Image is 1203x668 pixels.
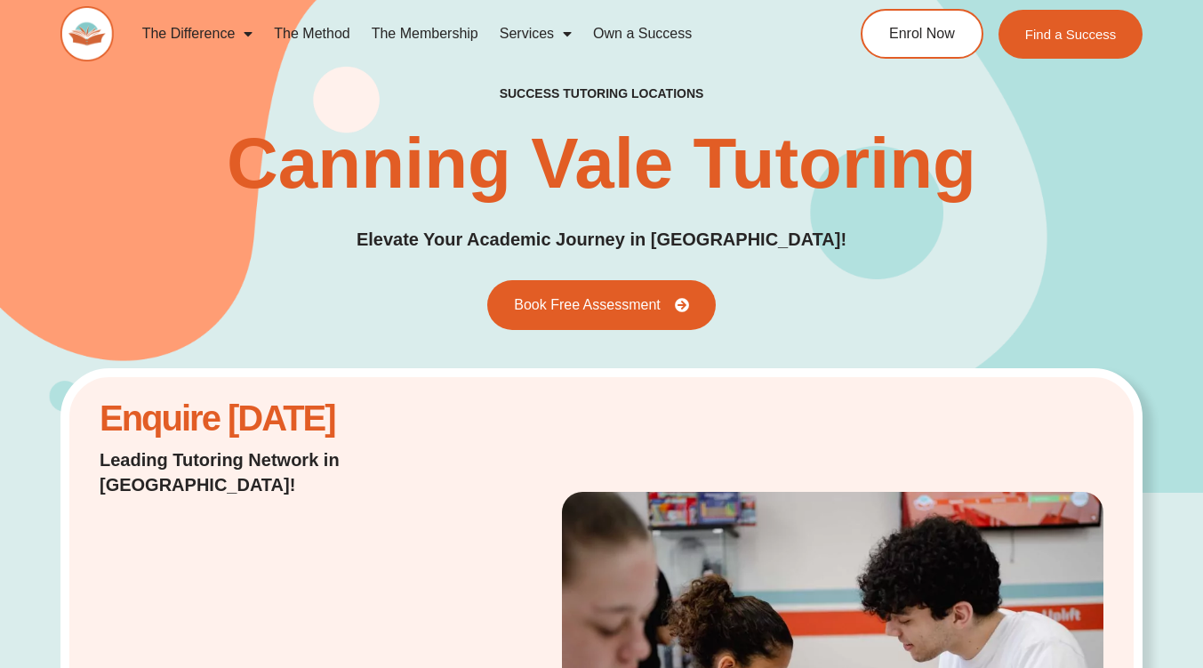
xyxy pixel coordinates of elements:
[861,9,983,59] a: Enrol Now
[487,280,716,330] a: Book Free Assessment
[514,298,661,312] span: Book Free Assessment
[132,13,798,54] nav: Menu
[361,13,489,54] a: The Membership
[1025,28,1117,41] span: Find a Success
[227,128,976,199] h1: Canning Vale Tutoring
[489,13,582,54] a: Services
[582,13,702,54] a: Own a Success
[500,85,704,101] h2: success tutoring locations
[263,13,360,54] a: The Method
[889,27,955,41] span: Enrol Now
[998,10,1143,59] a: Find a Success
[100,447,455,497] p: Leading Tutoring Network in [GEOGRAPHIC_DATA]!
[100,407,455,430] h2: Enquire [DATE]
[132,13,264,54] a: The Difference
[357,226,846,254] p: Elevate Your Academic Journey in [GEOGRAPHIC_DATA]!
